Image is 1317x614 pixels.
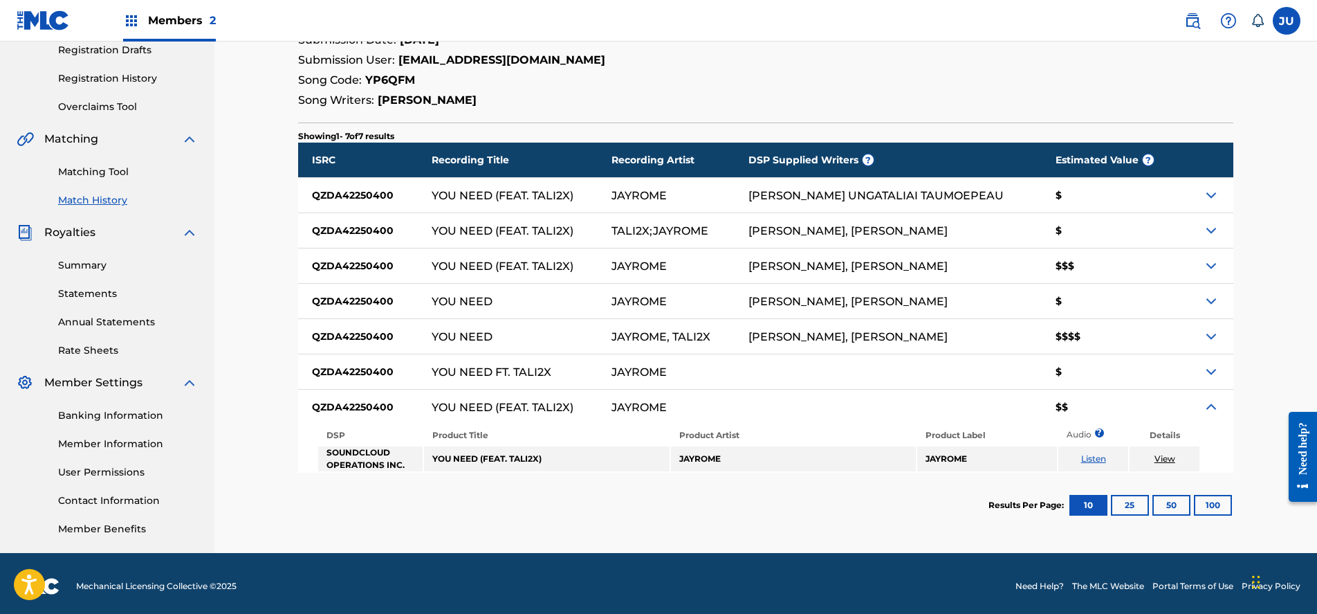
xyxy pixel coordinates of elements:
[1203,399,1219,415] img: Expand Icon
[181,131,198,147] img: expand
[1069,495,1107,516] button: 10
[748,331,948,343] div: [PERSON_NAME], [PERSON_NAME]
[298,249,432,283] div: QZDA42250400
[748,225,948,237] div: [PERSON_NAME], [PERSON_NAME]
[432,366,551,378] div: YOU NEED FT. TALI2X
[611,143,748,177] div: Recording Artist
[58,165,198,179] a: Matching Tool
[748,143,1042,177] div: DSP Supplied Writers
[611,225,708,237] div: TALI2X;JAYROME
[17,224,33,241] img: Royalties
[58,100,198,114] a: Overclaims Tool
[58,408,198,423] a: Banking Information
[58,71,198,86] a: Registration History
[1130,426,1199,445] th: Details
[1203,258,1219,274] img: Expand Icon
[298,284,432,318] div: QZDA42250400
[611,260,667,272] div: JAYROME
[298,354,432,389] div: QZDA42250400
[181,374,198,391] img: expand
[1203,187,1219,204] img: Expand Icon
[181,224,198,241] img: expand
[1152,495,1190,516] button: 50
[58,465,198,480] a: User Permissions
[58,343,198,358] a: Rate Sheets
[378,93,477,107] strong: [PERSON_NAME]
[1042,354,1179,389] div: $
[58,437,198,451] a: Member Information
[298,93,374,107] span: Song Writers:
[1042,249,1179,283] div: $$$
[748,190,1004,201] div: [PERSON_NAME] UNGATALIAI TAUMOEPEAU
[863,154,874,165] span: ?
[611,190,667,201] div: JAYROME
[748,296,948,307] div: [PERSON_NAME], [PERSON_NAME]
[1042,319,1179,354] div: $$$$
[298,130,394,143] p: Showing 1 - 7 of 7 results
[432,190,573,201] div: YOU NEED (FEAT. TALI2X)
[298,390,432,424] div: QZDA42250400
[1179,7,1206,35] a: Public Search
[432,401,573,413] div: YOU NEED (FEAT. TALI2X)
[298,143,432,177] div: ISRC
[1081,453,1106,464] a: Listen
[1203,328,1219,345] img: Expand Icon
[1273,7,1300,35] div: User Menu
[611,366,667,378] div: JAYROME
[611,296,667,307] div: JAYROME
[1042,213,1179,248] div: $
[1203,363,1219,380] img: Expand Icon
[917,426,1057,445] th: Product Label
[58,315,198,329] a: Annual Statements
[298,213,432,248] div: QZDA42250400
[1194,495,1232,516] button: 100
[58,522,198,536] a: Member Benefits
[1099,428,1100,437] span: ?
[58,494,198,508] a: Contact Information
[671,446,916,471] td: JAYROME
[58,43,198,57] a: Registration Drafts
[44,131,98,147] span: Matching
[1242,580,1300,593] a: Privacy Policy
[432,225,573,237] div: YOU NEED (FEAT. TALI2X)
[148,12,216,28] span: Members
[210,14,216,27] span: 2
[432,331,492,343] div: YOU NEED
[298,73,362,87] span: Song Code:
[432,143,611,177] div: Recording Title
[76,580,237,593] span: Mechanical Licensing Collective © 2025
[611,331,710,343] div: JAYROME, TALI2X
[1184,12,1201,29] img: search
[17,131,34,147] img: Matching
[611,401,667,413] div: JAYROME
[1278,399,1317,514] iframe: Resource Center
[1042,284,1179,318] div: $
[17,374,33,391] img: Member Settings
[1251,14,1264,28] div: Notifications
[1215,7,1242,35] div: Help
[1152,580,1233,593] a: Portal Terms of Use
[298,178,432,213] div: QZDA42250400
[318,446,423,471] td: SOUNDCLOUD OPERATIONS INC.
[58,193,198,208] a: Match History
[1015,580,1064,593] a: Need Help?
[318,426,423,445] th: DSP
[748,260,948,272] div: [PERSON_NAME], [PERSON_NAME]
[1111,495,1149,516] button: 25
[17,10,70,30] img: MLC Logo
[365,73,415,87] strong: YP6QFM
[58,287,198,301] a: Statements
[1248,548,1317,614] iframe: Chat Widget
[1252,561,1260,603] div: Drag
[123,12,140,29] img: Top Rightsholders
[44,374,142,391] span: Member Settings
[298,53,395,66] span: Submission User:
[398,53,605,66] strong: [EMAIL_ADDRESS][DOMAIN_NAME]
[1154,453,1175,464] a: View
[1143,154,1154,165] span: ?
[58,258,198,273] a: Summary
[1203,293,1219,309] img: Expand Icon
